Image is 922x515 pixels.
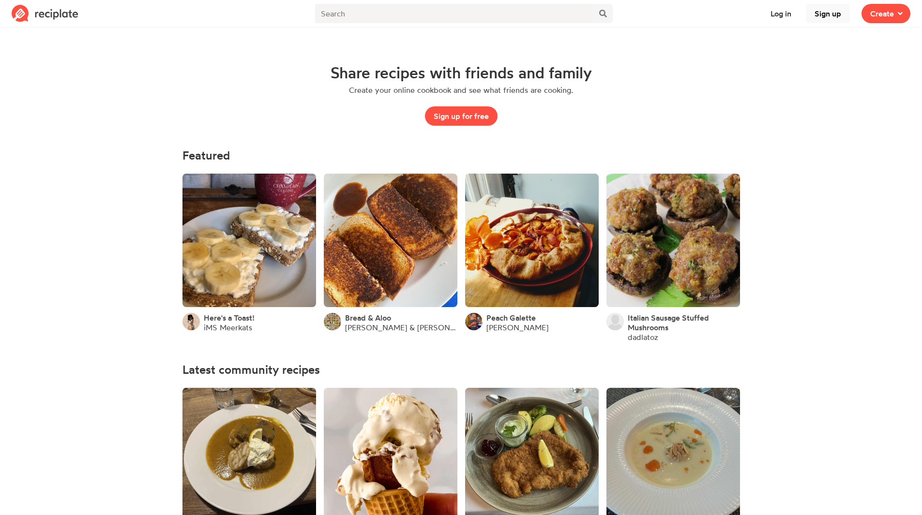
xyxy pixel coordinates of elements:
h4: Featured [182,149,740,162]
img: User's avatar [182,313,200,330]
h4: Latest community recipes [182,363,740,376]
button: Sign up [806,4,850,23]
img: User's avatar [465,313,483,330]
img: User's avatar [606,313,624,330]
button: Sign up for free [425,106,498,126]
a: Here's a Toast! [204,313,255,323]
span: Create [870,8,894,19]
a: Bread & Aloo [345,313,391,323]
span: Italian Sausage Stuffed Mushrooms [628,313,709,332]
a: dadlatoz [628,332,658,342]
a: [PERSON_NAME] [486,323,548,332]
input: Search [315,4,593,23]
h1: Share recipes with friends and family [331,64,592,81]
img: User's avatar [324,313,341,330]
a: iMS Meerkats [204,323,252,332]
a: Peach Galette [486,313,536,323]
button: Create [862,4,910,23]
img: Reciplate [12,5,78,22]
a: [PERSON_NAME] & [PERSON_NAME] [345,323,457,332]
a: Italian Sausage Stuffed Mushrooms [628,313,740,332]
p: Create your online cookbook and see what friends are cooking. [349,85,573,95]
button: Log in [762,4,800,23]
